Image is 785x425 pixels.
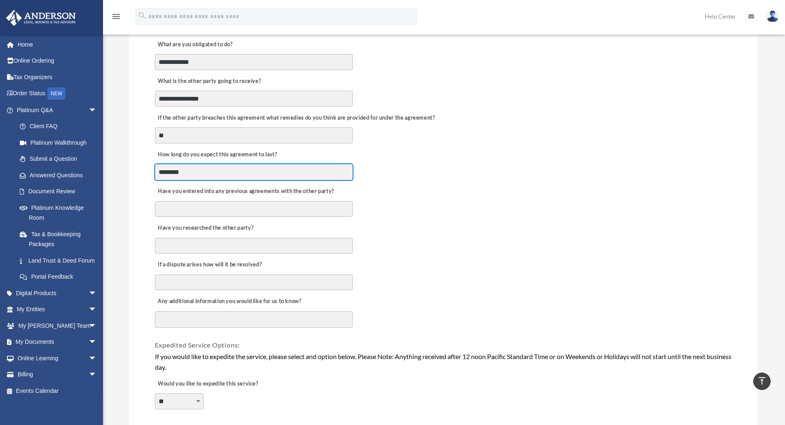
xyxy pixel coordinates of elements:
a: Submit a Question [12,151,109,167]
a: My [PERSON_NAME] Teamarrow_drop_down [6,317,109,334]
div: If you would like to expedite the service, please select and option below. Please Note: Anything ... [155,351,731,372]
i: vertical_align_top [757,376,767,386]
a: Platinum Knowledge Room [12,200,109,226]
a: Events Calendar [6,383,109,399]
label: Would you like to expedite this service? [155,378,260,390]
label: If the other party breaches this agreement what remedies do you think are provided for under the ... [155,112,437,124]
a: Platinum Q&Aarrow_drop_down [6,102,109,118]
label: If a dispute arises how will it be resolved? [155,259,264,271]
a: Order StatusNEW [6,85,109,102]
span: arrow_drop_down [89,366,105,383]
label: Any additional information you would like for us to know? [155,296,304,308]
label: What is the other party going to receive? [155,75,263,87]
a: My Entitiesarrow_drop_down [6,301,109,318]
label: Have you entered into any previous agreements with the other party? [155,185,337,197]
a: Online Learningarrow_drop_down [6,350,109,366]
span: arrow_drop_down [89,102,105,119]
a: Document Review [12,183,105,200]
a: Home [6,36,109,53]
a: Platinum Walkthrough [12,134,109,151]
label: Have you researched the other party? [155,223,256,234]
a: Tax & Bookkeeping Packages [12,226,109,252]
a: Tax Organizers [6,69,109,85]
i: search [138,11,147,20]
a: Online Ordering [6,53,109,69]
span: arrow_drop_down [89,301,105,318]
img: User Pic [766,10,779,22]
a: Digital Productsarrow_drop_down [6,285,109,301]
a: My Documentsarrow_drop_down [6,334,109,350]
span: arrow_drop_down [89,285,105,302]
span: arrow_drop_down [89,334,105,351]
span: Expedited Service Options: [155,341,240,349]
label: What are you obligated to do? [155,39,237,50]
span: arrow_drop_down [89,317,105,334]
a: Portal Feedback [12,269,109,285]
a: Billingarrow_drop_down [6,366,109,383]
a: menu [111,14,121,21]
div: NEW [47,87,66,100]
i: menu [111,12,121,21]
span: arrow_drop_down [89,350,105,367]
a: vertical_align_top [753,373,771,390]
a: Client FAQ [12,118,109,135]
a: Answered Questions [12,167,109,183]
a: Land Trust & Deed Forum [12,252,109,269]
label: How long do you expect this agreement to last? [155,149,279,160]
img: Anderson Advisors Platinum Portal [4,10,78,26]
